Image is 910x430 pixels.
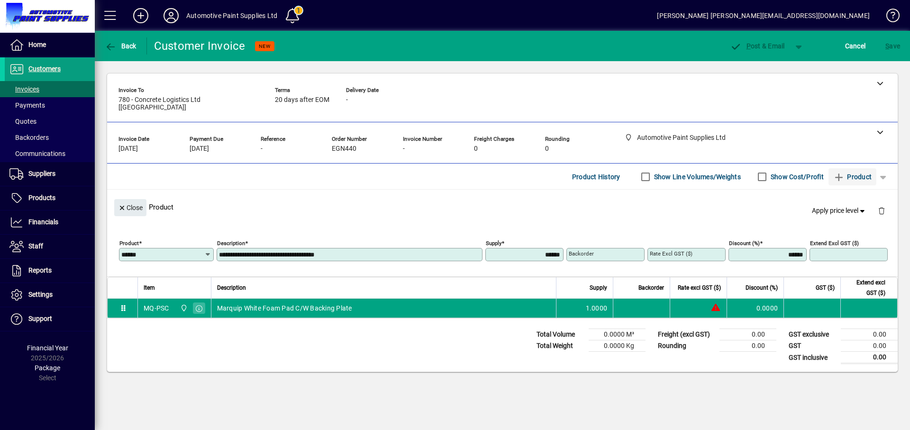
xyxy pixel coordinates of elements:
[28,65,61,73] span: Customers
[833,169,872,184] span: Product
[114,199,146,216] button: Close
[28,170,55,177] span: Suppliers
[678,283,721,293] span: Rate excl GST ($)
[5,186,95,210] a: Products
[589,329,646,340] td: 0.0000 M³
[729,240,760,247] mat-label: Discount (%)
[144,303,169,313] div: MQ-PSC
[118,145,138,153] span: [DATE]
[719,340,776,352] td: 0.00
[784,352,841,364] td: GST inclusive
[275,96,329,104] span: 20 days after EOM
[841,340,898,352] td: 0.00
[730,42,785,50] span: ost & Email
[9,118,36,125] span: Quotes
[808,202,871,220] button: Apply price level
[346,96,348,104] span: -
[653,329,719,340] td: Freight (excl GST)
[650,250,692,257] mat-label: Rate excl GST ($)
[638,283,664,293] span: Backorder
[572,169,620,184] span: Product History
[28,41,46,48] span: Home
[28,194,55,201] span: Products
[532,329,589,340] td: Total Volume
[27,344,68,352] span: Financial Year
[261,145,263,153] span: -
[144,283,155,293] span: Item
[9,101,45,109] span: Payments
[568,168,624,185] button: Product History
[403,145,405,153] span: -
[5,259,95,283] a: Reports
[746,42,751,50] span: P
[653,340,719,352] td: Rounding
[35,364,60,372] span: Package
[725,37,790,55] button: Post & Email
[870,199,893,222] button: Delete
[885,42,889,50] span: S
[105,42,136,50] span: Back
[5,162,95,186] a: Suppliers
[102,37,139,55] button: Back
[845,38,866,54] span: Cancel
[95,37,147,55] app-page-header-button: Back
[119,240,139,247] mat-label: Product
[190,145,209,153] span: [DATE]
[883,37,902,55] button: Save
[9,134,49,141] span: Backorders
[5,81,95,97] a: Invoices
[474,145,478,153] span: 0
[590,283,607,293] span: Supply
[589,340,646,352] td: 0.0000 Kg
[9,85,39,93] span: Invoices
[586,303,608,313] span: 1.0000
[5,97,95,113] a: Payments
[746,283,778,293] span: Discount (%)
[486,240,501,247] mat-label: Supply
[879,2,898,33] a: Knowledge Base
[107,190,898,224] div: Product
[816,283,835,293] span: GST ($)
[841,329,898,340] td: 0.00
[843,37,868,55] button: Cancel
[186,8,277,23] div: Automotive Paint Supplies Ltd
[5,210,95,234] a: Financials
[154,38,246,54] div: Customer Invoice
[841,352,898,364] td: 0.00
[217,303,352,313] span: Marquip White Foam Pad C/W Backing Plate
[178,303,189,313] span: Automotive Paint Supplies Ltd
[769,172,824,182] label: Show Cost/Profit
[5,283,95,307] a: Settings
[5,113,95,129] a: Quotes
[332,145,356,153] span: EGN440
[5,129,95,146] a: Backorders
[812,206,867,216] span: Apply price level
[126,7,156,24] button: Add
[5,307,95,331] a: Support
[784,329,841,340] td: GST exclusive
[28,315,52,322] span: Support
[28,242,43,250] span: Staff
[657,8,870,23] div: [PERSON_NAME] [PERSON_NAME][EMAIL_ADDRESS][DOMAIN_NAME]
[885,38,900,54] span: ave
[5,146,95,162] a: Communications
[870,206,893,215] app-page-header-button: Delete
[156,7,186,24] button: Profile
[217,240,245,247] mat-label: Description
[545,145,549,153] span: 0
[846,277,885,298] span: Extend excl GST ($)
[118,200,143,216] span: Close
[5,235,95,258] a: Staff
[28,266,52,274] span: Reports
[784,340,841,352] td: GST
[532,340,589,352] td: Total Weight
[719,329,776,340] td: 0.00
[828,168,876,185] button: Product
[810,240,859,247] mat-label: Extend excl GST ($)
[569,250,594,257] mat-label: Backorder
[118,96,261,111] span: 780 - Concrete Logistics Ltd [[GEOGRAPHIC_DATA]]
[28,291,53,298] span: Settings
[727,299,783,318] td: 0.0000
[217,283,246,293] span: Description
[112,203,149,211] app-page-header-button: Close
